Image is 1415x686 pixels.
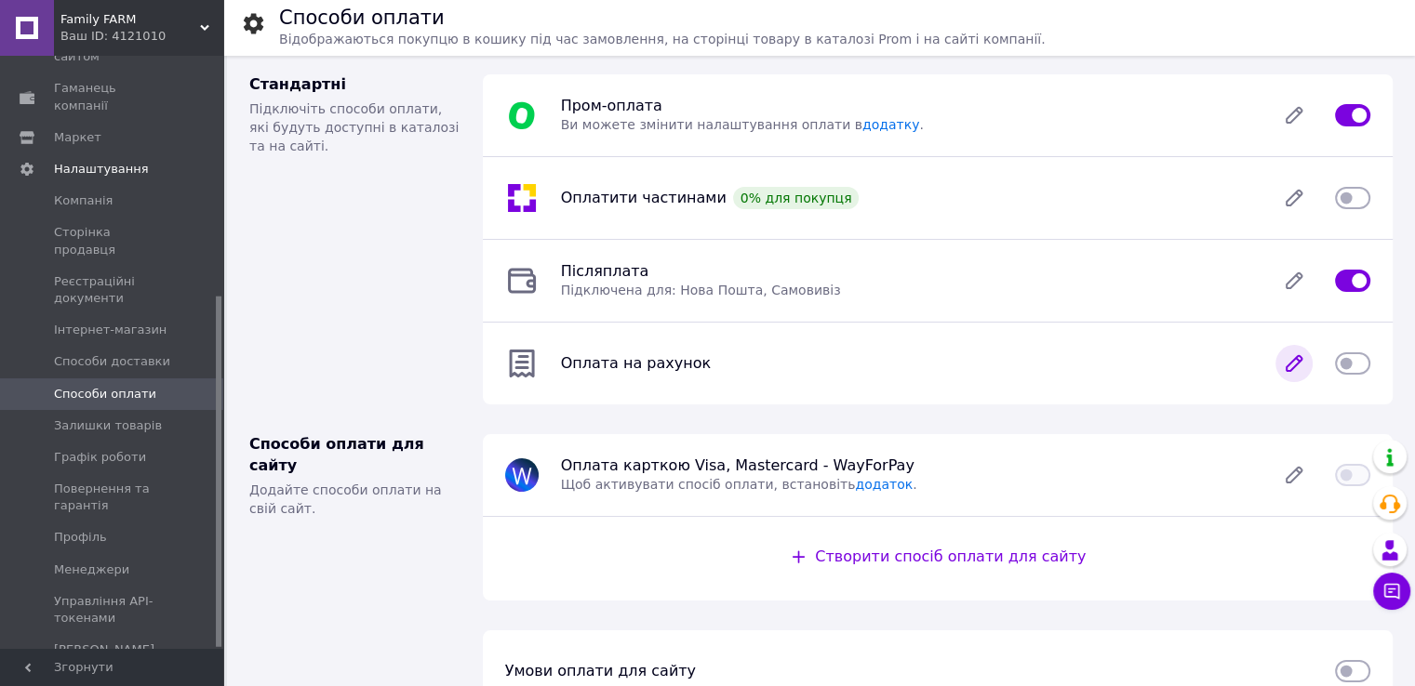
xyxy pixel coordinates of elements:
span: Графік роботи [54,449,146,466]
span: Створити спосіб оплати для сайту [815,547,1086,565]
span: Компанія [54,192,113,209]
a: додатку [862,117,919,132]
span: Підключіть способи оплати, які будуть доступні в каталозі та на сайті. [249,101,459,153]
div: Ваш ID: 4121010 [60,28,223,45]
span: Оплата на рахунок [561,354,711,372]
div: Створити спосіб оплати для сайту [789,547,1086,568]
span: Повернення та гарантія [54,481,172,514]
span: Гаманець компанії [54,80,172,113]
span: Способи доставки [54,353,170,370]
span: Стандартні [249,75,346,93]
span: Відображаються покупцю в кошику під час замовлення, на сторінці товару в каталозі Prom і на сайті... [279,32,1045,46]
button: Чат з покупцем [1373,573,1410,610]
span: Оплата карткою Visa, Mastercard - WayForPay [561,456,914,474]
span: Умови оплати для сайту [505,662,696,679]
span: Family FARM [60,11,200,28]
span: Оплатити частинами [561,189,727,206]
span: Пром-оплата [561,97,662,114]
span: Ви можете змінити налаштування оплати в . [561,117,924,132]
span: Налаштування [54,161,149,178]
span: Маркет [54,129,101,146]
span: Додайте способи оплати на свій сайт. [249,482,442,516]
span: Способи оплати [54,386,156,402]
span: Підключена для: Нова Пошта, Самовивіз [561,283,841,297]
div: 0% для покупця [733,187,860,209]
span: Способи оплати для сайту [249,435,424,474]
h1: Способи оплати [279,7,445,29]
span: Профіль [54,529,107,546]
span: Щоб активувати спосіб оплати, встановіть . [561,477,917,492]
span: Менеджери [54,561,129,578]
span: Реєстраційні документи [54,273,172,307]
span: Управління API-токенами [54,593,172,627]
span: Післяплата [561,262,649,280]
span: Інтернет-магазин [54,322,167,338]
span: Сторінка продавця [54,224,172,257]
a: додаток [855,477,913,492]
span: Залишки товарів [54,417,162,434]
